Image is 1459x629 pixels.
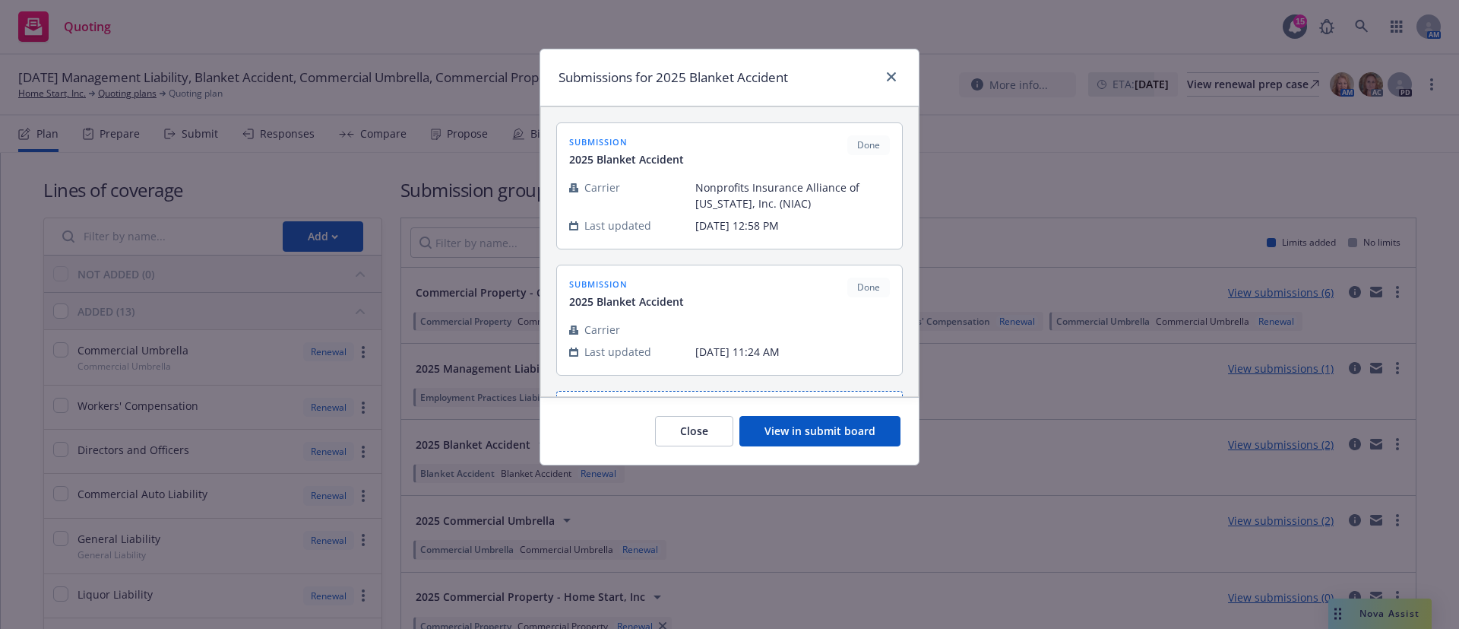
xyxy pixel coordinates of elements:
button: Add market to approach [556,391,903,429]
span: submission [569,278,684,291]
span: Last updated [584,218,651,233]
a: close [882,68,900,86]
span: Done [853,281,884,294]
span: Carrier [584,322,620,338]
span: submission [569,135,684,148]
span: Carrier [584,179,620,195]
span: [DATE] 12:58 PM [695,218,890,233]
span: [DATE] 11:24 AM [695,344,890,360]
button: View in submit board [739,416,900,446]
span: Nonprofits Insurance Alliance of [US_STATE], Inc. (NIAC) [695,179,890,211]
h1: Submissions for 2025 Blanket Accident [559,68,788,87]
span: 2025 Blanket Accident [569,151,684,167]
span: 2025 Blanket Accident [569,294,684,310]
span: Done [853,138,884,152]
span: Last updated [584,344,651,360]
button: Close [655,416,733,446]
